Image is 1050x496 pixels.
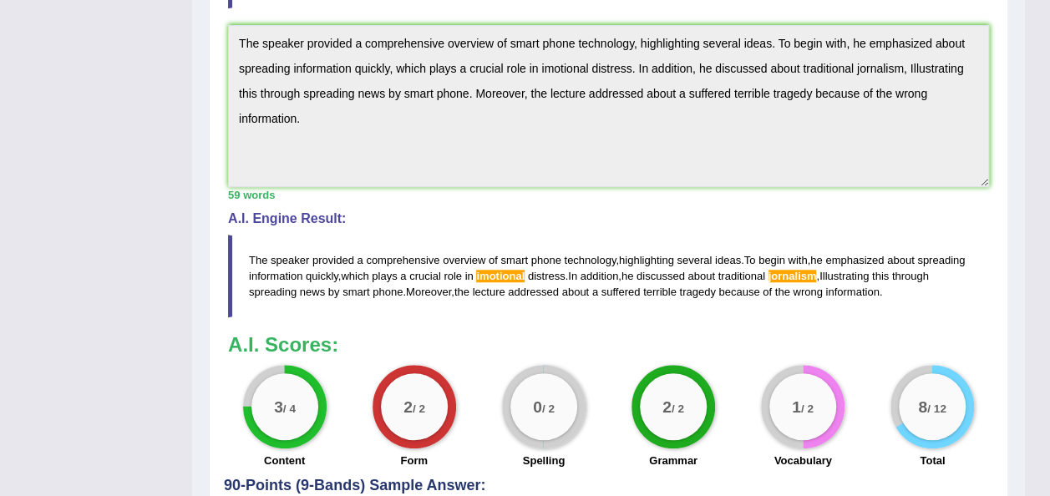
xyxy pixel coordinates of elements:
[542,402,555,414] small: / 2
[763,286,772,298] span: of
[228,333,338,356] b: A.I. Scores:
[306,270,338,282] span: quickly
[400,270,406,282] span: a
[920,453,945,468] label: Total
[768,270,817,282] span: Possible spelling mistake found. (did you mean: journalism)
[679,286,715,298] span: tragedy
[228,187,989,203] div: 59 words
[228,211,989,226] h4: A.I. Engine Result:
[793,286,822,298] span: wrong
[649,453,697,468] label: Grammar
[819,270,869,282] span: Illustrating
[357,254,363,266] span: a
[489,254,498,266] span: of
[919,397,928,415] big: 8
[662,397,672,415] big: 2
[300,286,325,298] span: news
[637,270,685,282] span: discussed
[249,254,267,266] span: The
[568,270,577,282] span: In
[264,453,305,468] label: Content
[372,270,397,282] span: plays
[672,402,684,414] small: / 2
[758,254,785,266] span: begin
[443,254,485,266] span: overview
[454,286,469,298] span: the
[342,286,370,298] span: smart
[687,270,715,282] span: about
[601,286,641,298] span: suffered
[788,254,807,266] span: with
[400,453,428,468] label: Form
[403,397,413,415] big: 2
[592,286,598,298] span: a
[715,254,741,266] span: ideas
[801,402,814,414] small: / 2
[328,286,340,298] span: by
[373,286,403,298] span: phone
[810,254,822,266] span: he
[249,270,302,282] span: information
[792,397,801,415] big: 1
[533,397,542,415] big: 0
[341,270,368,282] span: which
[619,254,674,266] span: highlighting
[366,254,439,266] span: comprehensive
[825,286,879,298] span: information
[825,254,884,266] span: emphasized
[473,286,505,298] span: lecture
[774,453,832,468] label: Vocabulary
[282,402,295,414] small: / 4
[523,453,566,468] label: Spelling
[508,286,559,298] span: addressed
[718,270,765,282] span: traditional
[465,270,474,282] span: in
[444,270,462,282] span: role
[562,286,590,298] span: about
[500,254,528,266] span: smart
[564,254,616,266] span: technology
[228,235,989,317] blockquote: , . , , . , , . , .
[718,286,759,298] span: because
[872,270,889,282] span: this
[271,254,309,266] span: speaker
[887,254,915,266] span: about
[312,254,354,266] span: provided
[409,270,441,282] span: crucial
[413,402,425,414] small: / 2
[531,254,561,266] span: phone
[744,254,756,266] span: To
[476,270,525,282] span: Possible spelling mistake found. (did you mean: emotional)
[677,254,712,266] span: several
[621,270,633,282] span: he
[917,254,965,266] span: spreading
[406,286,451,298] span: Moreover
[249,286,297,298] span: spreading
[528,270,566,282] span: distress
[581,270,619,282] span: addition
[643,286,677,298] span: terrible
[892,270,929,282] span: through
[927,402,946,414] small: / 12
[775,286,790,298] span: the
[274,397,283,415] big: 3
